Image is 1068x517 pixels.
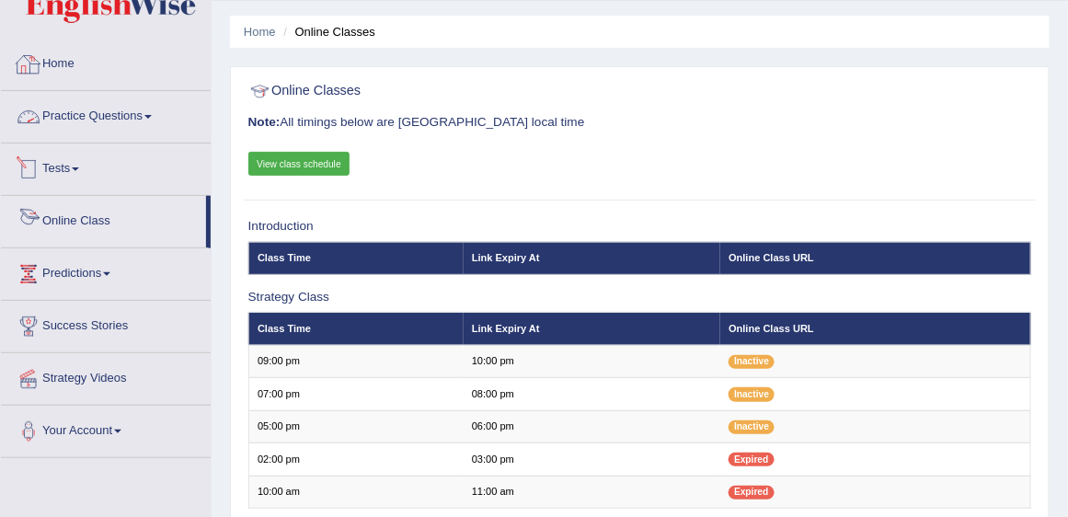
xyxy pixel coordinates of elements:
[248,345,463,377] td: 09:00 pm
[464,443,720,476] td: 03:00 pm
[720,313,1031,345] th: Online Class URL
[1,91,211,137] a: Practice Questions
[720,242,1031,274] th: Online Class URL
[248,378,463,410] td: 07:00 pm
[1,196,206,242] a: Online Class
[729,453,774,466] span: Expired
[464,313,720,345] th: Link Expiry At
[248,476,463,508] td: 10:00 am
[248,291,1032,304] h3: Strategy Class
[464,410,720,442] td: 06:00 pm
[248,220,1032,234] h3: Introduction
[244,25,276,39] a: Home
[464,378,720,410] td: 08:00 pm
[729,387,775,401] span: Inactive
[248,116,1032,130] h3: All timings below are [GEOGRAPHIC_DATA] local time
[248,313,463,345] th: Class Time
[464,242,720,274] th: Link Expiry At
[1,301,211,347] a: Success Stories
[248,80,734,104] h2: Online Classes
[248,443,463,476] td: 02:00 pm
[729,486,774,500] span: Expired
[1,248,211,294] a: Predictions
[1,144,211,190] a: Tests
[1,353,211,399] a: Strategy Videos
[248,242,463,274] th: Class Time
[464,345,720,377] td: 10:00 pm
[729,420,775,434] span: Inactive
[279,23,375,40] li: Online Classes
[248,115,281,129] b: Note:
[729,355,775,369] span: Inactive
[248,410,463,442] td: 05:00 pm
[1,406,211,452] a: Your Account
[464,476,720,508] td: 11:00 am
[248,152,350,176] a: View class schedule
[1,39,211,85] a: Home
